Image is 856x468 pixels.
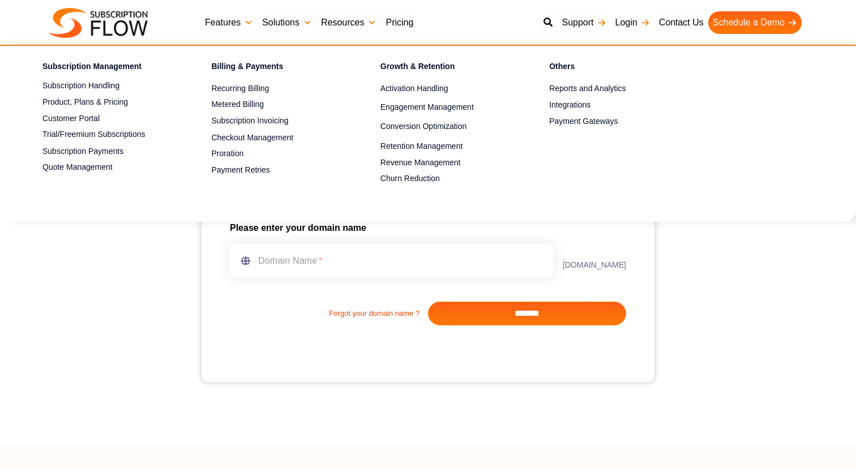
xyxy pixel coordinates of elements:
[211,164,269,176] span: Payment Retries
[211,164,340,177] a: Payment Retries
[42,96,128,108] span: Product, Plans & Pricing
[380,156,510,169] a: Revenue Management
[42,144,172,158] a: Subscription Payments
[557,11,610,34] a: Support
[211,114,340,128] a: Subscription Invoicing
[42,60,172,76] h4: Subscription Management
[42,161,172,174] a: Quote Management
[549,114,678,128] a: Payment Gateways
[211,147,340,161] a: Proration
[42,145,123,157] span: Subscription Payments
[42,95,172,109] a: Product, Plans & Pricing
[380,60,510,76] h4: Growth & Retention
[549,82,678,96] a: Reports and Analytics
[380,82,510,96] a: Activation Handling
[380,139,510,153] a: Retention Management
[316,11,381,34] a: Resources
[380,120,510,134] a: Conversion Optimization
[381,11,418,34] a: Pricing
[258,11,316,34] a: Solutions
[654,11,708,34] a: Contact Us
[380,140,463,152] span: Retention Management
[211,60,340,76] h4: Billing & Payments
[549,99,590,111] span: Integrations
[211,83,269,95] span: Recurring Billing
[554,253,626,269] label: .[DOMAIN_NAME]
[611,11,654,34] a: Login
[549,60,678,76] h4: Others
[211,82,340,96] a: Recurring Billing
[211,98,340,111] a: Metered Billing
[380,172,510,186] a: Churn Reduction
[42,113,100,124] span: Customer Portal
[549,115,618,127] span: Payment Gateways
[230,221,626,235] h6: Please enter your domain name
[380,173,440,184] span: Churn Reduction
[549,98,678,111] a: Integrations
[42,79,172,93] a: Subscription Handling
[200,11,258,34] a: Features
[380,157,461,169] span: Revenue Management
[380,101,510,114] a: Engagement Management
[211,131,340,144] a: Checkout Management
[49,8,148,38] img: Subscriptionflow
[708,11,802,34] a: Schedule a Demo
[42,128,172,141] a: Trial/Freemium Subscriptions
[230,308,428,319] a: Forgot your domain name ?
[211,132,293,144] span: Checkout Management
[549,83,626,95] span: Reports and Analytics
[42,111,172,125] a: Customer Portal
